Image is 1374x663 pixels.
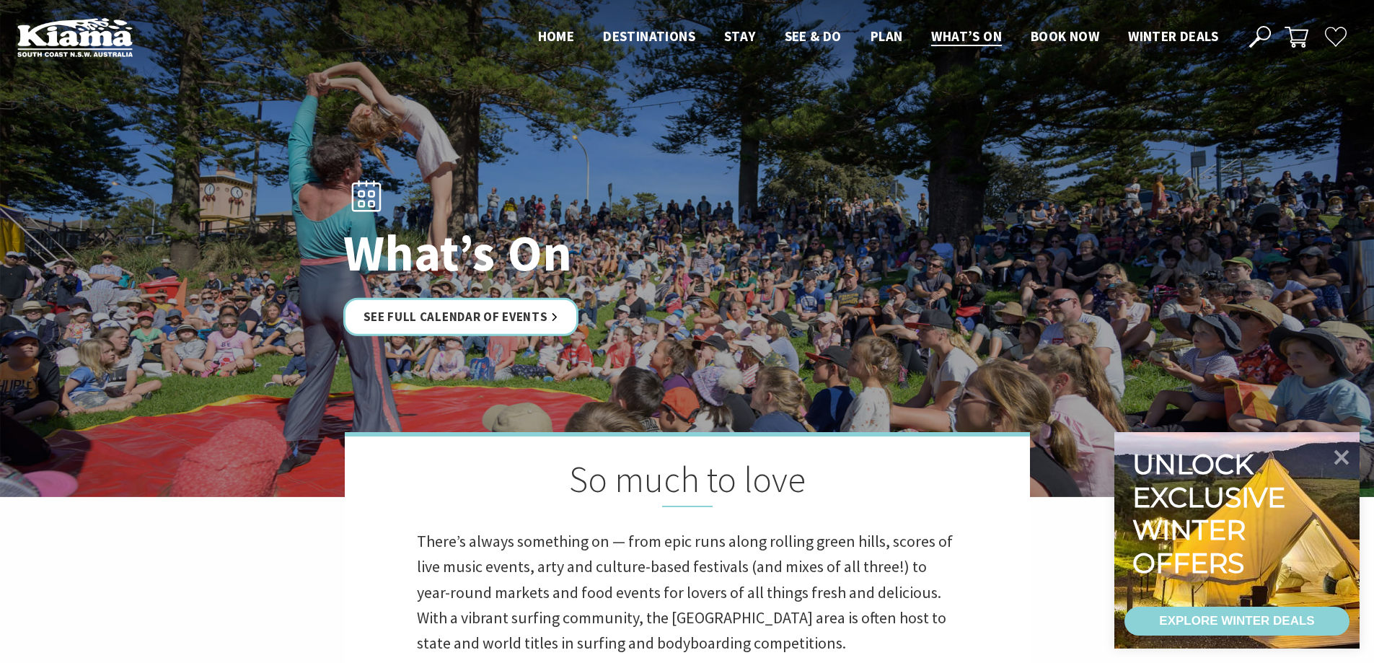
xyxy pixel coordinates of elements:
span: Plan [871,27,903,45]
span: Home [538,27,575,45]
div: EXPLORE WINTER DEALS [1159,607,1314,636]
a: EXPLORE WINTER DEALS [1124,607,1349,636]
p: There’s always something on — from epic runs along rolling green hills, scores of live music even... [417,529,958,656]
nav: Main Menu [524,25,1233,49]
img: Kiama Logo [17,17,133,57]
span: Destinations [603,27,695,45]
div: Unlock exclusive winter offers [1132,448,1292,579]
span: Book now [1031,27,1099,45]
span: See & Do [785,27,842,45]
h2: So much to love [417,458,958,507]
span: Stay [724,27,756,45]
span: What’s On [931,27,1002,45]
span: Winter Deals [1128,27,1218,45]
h1: What’s On [343,225,751,281]
a: See Full Calendar of Events [343,298,579,336]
